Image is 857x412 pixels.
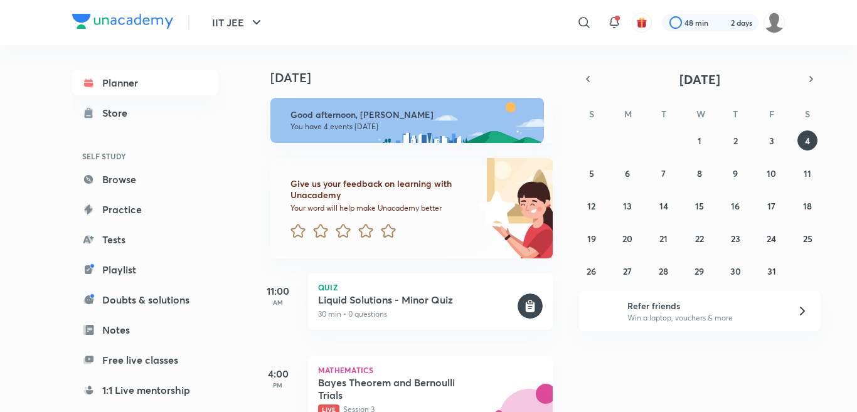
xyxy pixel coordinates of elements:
[587,233,596,245] abbr: October 19, 2025
[587,200,595,212] abbr: October 12, 2025
[270,98,544,143] img: afternoon
[270,70,565,85] h4: [DATE]
[769,108,774,120] abbr: Friday
[253,298,303,306] p: AM
[72,287,218,312] a: Doubts & solutions
[730,265,741,277] abbr: October 30, 2025
[589,167,594,179] abbr: October 5, 2025
[617,228,637,248] button: October 20, 2025
[762,261,782,281] button: October 31, 2025
[617,261,637,281] button: October 27, 2025
[689,163,710,183] button: October 8, 2025
[661,167,666,179] abbr: October 7, 2025
[659,265,668,277] abbr: October 28, 2025
[622,233,632,245] abbr: October 20, 2025
[627,299,782,312] h6: Refer friends
[695,233,704,245] abbr: October 22, 2025
[582,196,602,216] button: October 12, 2025
[582,163,602,183] button: October 5, 2025
[698,135,701,147] abbr: October 1, 2025
[654,228,674,248] button: October 21, 2025
[318,309,515,320] p: 30 min • 0 questions
[764,12,785,33] img: kavin Goswami
[636,17,647,28] img: avatar
[72,167,218,192] a: Browse
[72,145,218,167] h6: SELF STUDY
[72,227,218,252] a: Tests
[290,203,474,213] p: Your word will help make Unacademy better
[689,196,710,216] button: October 15, 2025
[654,261,674,281] button: October 28, 2025
[762,228,782,248] button: October 24, 2025
[253,283,303,298] h5: 11:00
[589,298,614,324] img: referral
[716,16,728,29] img: streak
[679,71,720,88] span: [DATE]
[625,167,630,179] abbr: October 6, 2025
[72,100,218,125] a: Store
[72,317,218,342] a: Notes
[696,108,705,120] abbr: Wednesday
[290,109,533,120] h6: Good afternoon, [PERSON_NAME]
[290,178,474,201] h6: Give us your feedback on learning with Unacademy
[725,261,745,281] button: October 30, 2025
[762,130,782,151] button: October 3, 2025
[733,108,738,120] abbr: Thursday
[804,167,811,179] abbr: October 11, 2025
[767,200,775,212] abbr: October 17, 2025
[661,108,666,120] abbr: Tuesday
[725,196,745,216] button: October 16, 2025
[72,14,173,32] a: Company Logo
[689,261,710,281] button: October 29, 2025
[582,228,602,248] button: October 19, 2025
[767,265,776,277] abbr: October 31, 2025
[318,376,474,401] h5: Bayes Theorem and Bernoulli Trials
[627,312,782,324] p: Win a laptop, vouchers & more
[659,200,668,212] abbr: October 14, 2025
[762,163,782,183] button: October 10, 2025
[797,130,817,151] button: October 4, 2025
[725,163,745,183] button: October 9, 2025
[632,13,652,33] button: avatar
[205,10,272,35] button: IIT JEE
[654,196,674,216] button: October 14, 2025
[72,14,173,29] img: Company Logo
[253,381,303,389] p: PM
[597,70,802,88] button: [DATE]
[803,233,812,245] abbr: October 25, 2025
[72,197,218,222] a: Practice
[731,200,740,212] abbr: October 16, 2025
[617,196,637,216] button: October 13, 2025
[767,233,776,245] abbr: October 24, 2025
[797,163,817,183] button: October 11, 2025
[582,261,602,281] button: October 26, 2025
[805,108,810,120] abbr: Saturday
[689,130,710,151] button: October 1, 2025
[689,228,710,248] button: October 22, 2025
[797,196,817,216] button: October 18, 2025
[589,108,594,120] abbr: Sunday
[731,233,740,245] abbr: October 23, 2025
[654,163,674,183] button: October 7, 2025
[697,167,702,179] abbr: October 8, 2025
[695,200,704,212] abbr: October 15, 2025
[318,293,515,306] h5: Liquid Solutions - Minor Quiz
[623,200,632,212] abbr: October 13, 2025
[624,108,632,120] abbr: Monday
[659,233,668,245] abbr: October 21, 2025
[769,135,774,147] abbr: October 3, 2025
[767,167,776,179] abbr: October 10, 2025
[617,163,637,183] button: October 6, 2025
[318,366,543,374] p: Mathematics
[72,378,218,403] a: 1:1 Live mentorship
[102,105,135,120] div: Store
[733,135,738,147] abbr: October 2, 2025
[805,135,810,147] abbr: October 4, 2025
[725,130,745,151] button: October 2, 2025
[318,283,543,291] p: Quiz
[725,228,745,248] button: October 23, 2025
[72,347,218,372] a: Free live classes
[623,265,632,277] abbr: October 27, 2025
[253,366,303,381] h5: 4:00
[72,70,218,95] a: Planner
